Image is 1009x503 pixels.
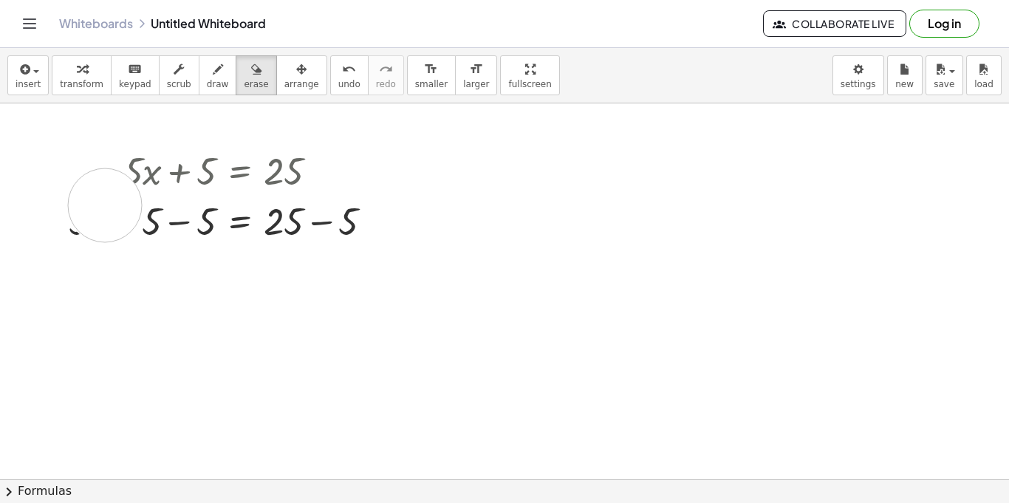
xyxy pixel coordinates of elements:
span: load [974,79,993,89]
button: save [926,55,963,95]
button: keyboardkeypad [111,55,160,95]
span: new [895,79,914,89]
span: Collaborate Live [776,17,894,30]
button: transform [52,55,112,95]
button: Log in [909,10,979,38]
button: undoundo [330,55,369,95]
span: fullscreen [508,79,551,89]
i: keyboard [128,61,142,78]
span: insert [16,79,41,89]
a: Whiteboards [59,16,133,31]
button: erase [236,55,276,95]
button: settings [832,55,884,95]
button: draw [199,55,237,95]
button: insert [7,55,49,95]
button: fullscreen [500,55,559,95]
button: new [887,55,923,95]
button: load [966,55,1002,95]
span: smaller [415,79,448,89]
button: Toggle navigation [18,12,41,35]
span: draw [207,79,229,89]
i: format_size [469,61,483,78]
span: transform [60,79,103,89]
span: larger [463,79,489,89]
button: Collaborate Live [763,10,906,37]
span: redo [376,79,396,89]
i: redo [379,61,393,78]
span: scrub [167,79,191,89]
i: format_size [424,61,438,78]
span: settings [841,79,876,89]
span: save [934,79,954,89]
i: undo [342,61,356,78]
button: arrange [276,55,327,95]
span: erase [244,79,268,89]
span: arrange [284,79,319,89]
button: format_sizesmaller [407,55,456,95]
span: keypad [119,79,151,89]
button: redoredo [368,55,404,95]
button: format_sizelarger [455,55,497,95]
button: scrub [159,55,199,95]
span: undo [338,79,360,89]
